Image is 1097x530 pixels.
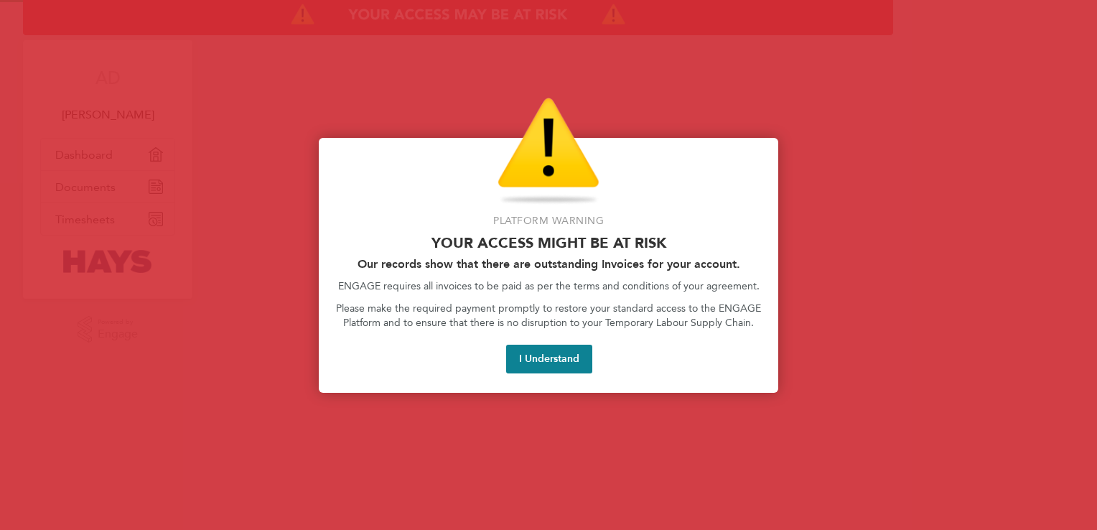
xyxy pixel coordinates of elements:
[319,138,778,393] div: Access At Risk
[336,302,761,330] p: Please make the required payment promptly to restore your standard access to the ENGAGE Platform ...
[336,279,761,294] p: ENGAGE requires all invoices to be paid as per the terms and conditions of your agreement.
[336,257,761,271] h2: Our records show that there are outstanding Invoices for your account.
[506,345,592,373] button: I Understand
[336,234,761,251] p: Your access might be at risk
[336,214,761,228] p: Platform Warning
[498,98,599,205] img: Warning Icon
